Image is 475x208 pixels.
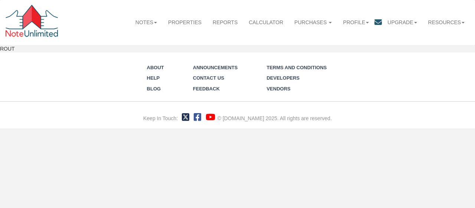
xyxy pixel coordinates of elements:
[337,14,374,31] a: Profile
[289,14,337,31] a: Purchases
[163,14,207,31] a: Properties
[147,75,160,81] a: Help
[147,86,161,92] a: Blog
[266,75,299,81] a: Developers
[266,65,327,70] a: Terms and Conditions
[243,14,289,31] a: Calculator
[147,65,164,70] a: About
[207,14,243,31] a: Reports
[193,75,224,81] a: Contact Us
[193,65,238,70] a: Announcements
[423,14,471,31] a: Resources
[193,86,220,92] a: Feedback
[143,115,178,122] div: Keep In Touch:
[382,14,422,31] a: Upgrade
[130,14,163,31] a: Notes
[217,115,332,122] div: © [DOMAIN_NAME] 2025. All rights are reserved.
[266,86,290,92] a: Vendors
